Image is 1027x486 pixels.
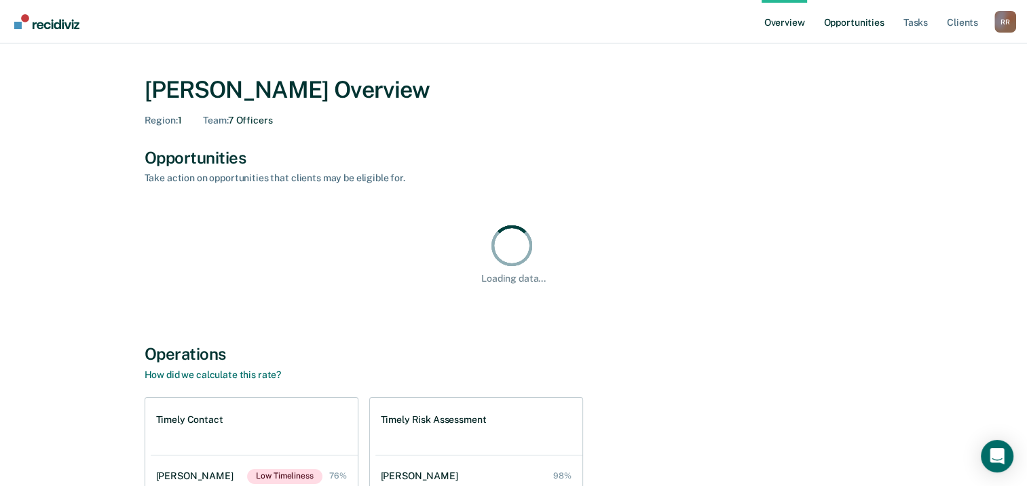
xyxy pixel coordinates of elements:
[145,172,620,184] div: Take action on opportunities that clients may be eligible for.
[329,471,347,481] div: 76%
[553,471,572,481] div: 98%
[145,115,182,126] div: 1
[156,470,239,482] div: [PERSON_NAME]
[481,273,546,284] div: Loading data...
[145,115,178,126] span: Region :
[381,470,464,482] div: [PERSON_NAME]
[203,115,272,126] div: 7 Officers
[156,414,223,426] h1: Timely Contact
[981,440,1013,472] div: Open Intercom Messenger
[14,14,79,29] img: Recidiviz
[145,369,282,380] a: How did we calculate this rate?
[994,11,1016,33] div: R R
[247,469,322,484] span: Low Timeliness
[145,76,883,104] div: [PERSON_NAME] Overview
[994,11,1016,33] button: Profile dropdown button
[203,115,227,126] span: Team :
[145,148,883,168] div: Opportunities
[145,344,883,364] div: Operations
[381,414,487,426] h1: Timely Risk Assessment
